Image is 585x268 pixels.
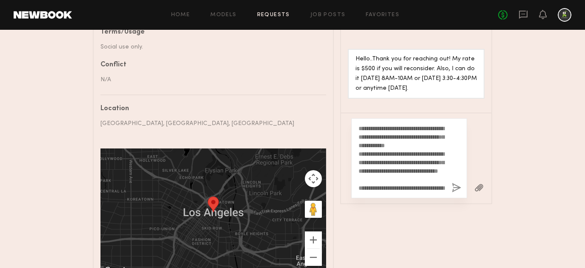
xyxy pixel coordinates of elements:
[100,119,320,128] div: [GEOGRAPHIC_DATA], [GEOGRAPHIC_DATA], [GEOGRAPHIC_DATA]
[257,12,290,18] a: Requests
[305,201,322,218] button: Drag Pegman onto the map to open Street View
[100,29,320,36] div: Terms/Usage
[100,105,320,112] div: Location
[366,12,399,18] a: Favorites
[305,231,322,248] button: Zoom in
[310,12,346,18] a: Job Posts
[210,12,236,18] a: Models
[305,249,322,266] button: Zoom out
[100,75,320,84] div: N/A
[356,54,477,94] div: Hello..Thank you for reaching out! My rate is $500 if you will reconsider. Also, I can do it [DAT...
[100,43,320,51] div: Social use only.
[305,170,322,187] button: Map camera controls
[100,62,320,68] div: Conflict
[171,12,190,18] a: Home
